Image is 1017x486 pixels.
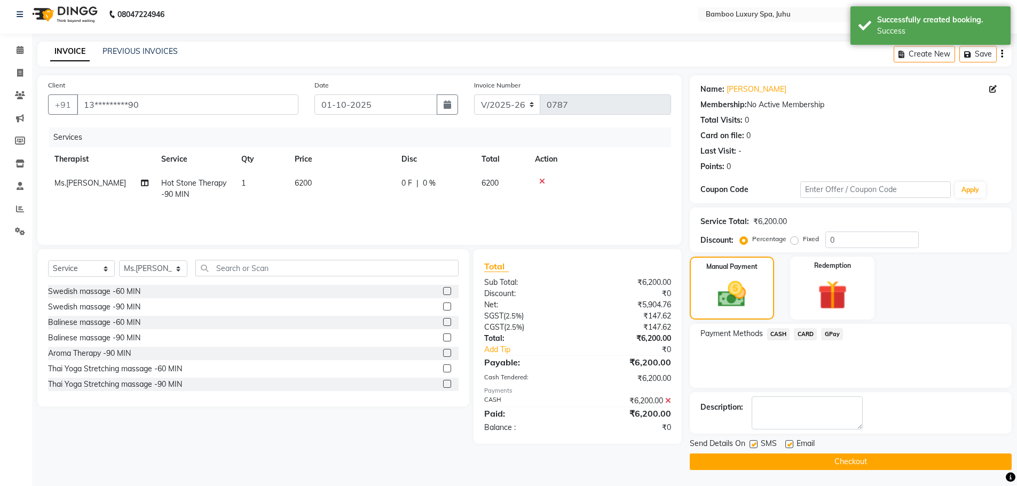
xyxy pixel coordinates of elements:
[746,130,751,141] div: 0
[578,333,679,344] div: ₹6,200.00
[700,235,734,246] div: Discount:
[877,14,1003,26] div: Successfully created booking.
[700,99,747,110] div: Membership:
[753,216,787,227] div: ₹6,200.00
[484,311,503,321] span: SGST
[476,277,578,288] div: Sub Total:
[161,178,226,199] span: Hot Stone Therapy -90 MIN
[241,178,246,188] span: 1
[48,147,155,171] th: Therapist
[49,128,679,147] div: Services
[77,94,298,115] input: Search by Name/Mobile/Email/Code
[48,286,140,297] div: Swedish massage -60 MIN
[476,299,578,310] div: Net:
[476,322,578,333] div: ( )
[761,438,777,451] span: SMS
[103,46,178,56] a: PREVIOUS INVOICES
[506,312,522,320] span: 2.5%
[578,373,679,384] div: ₹6,200.00
[48,317,140,328] div: Balinese massage -60 MIN
[578,356,679,369] div: ₹6,200.00
[578,288,679,299] div: ₹0
[476,333,578,344] div: Total:
[48,363,182,375] div: Thai Yoga Stretching massage -60 MIN
[48,348,131,359] div: Aroma Therapy -90 MIN
[794,328,817,340] span: CARD
[821,328,843,340] span: GPay
[314,81,329,90] label: Date
[700,130,744,141] div: Card on file:
[476,407,578,420] div: Paid:
[797,438,815,451] span: Email
[476,288,578,299] div: Discount:
[54,178,126,188] span: Ms.[PERSON_NAME]
[529,147,671,171] th: Action
[50,42,90,61] a: INVOICE
[484,261,509,272] span: Total
[700,216,749,227] div: Service Total:
[476,395,578,407] div: CASH
[48,379,182,390] div: Thai Yoga Stretching massage -90 MIN
[700,99,1001,110] div: No Active Membership
[475,147,529,171] th: Total
[423,178,436,189] span: 0 %
[727,161,731,172] div: 0
[738,146,742,157] div: -
[700,115,743,126] div: Total Visits:
[595,344,679,355] div: ₹0
[395,147,475,171] th: Disc
[700,161,724,172] div: Points:
[700,184,801,195] div: Coupon Code
[48,332,140,344] div: Balinese massage -90 MIN
[894,46,955,62] button: Create New
[767,328,790,340] span: CASH
[476,344,594,355] a: Add Tip
[476,356,578,369] div: Payable:
[578,422,679,433] div: ₹0
[700,402,743,413] div: Description:
[578,277,679,288] div: ₹6,200.00
[803,234,819,244] label: Fixed
[706,262,758,272] label: Manual Payment
[709,278,755,310] img: _cash.svg
[727,84,786,95] a: [PERSON_NAME]
[877,26,1003,37] div: Success
[700,84,724,95] div: Name:
[401,178,412,189] span: 0 F
[700,328,763,339] span: Payment Methods
[800,181,951,198] input: Enter Offer / Coupon Code
[955,182,986,198] button: Apply
[690,453,1012,470] button: Checkout
[288,147,395,171] th: Price
[484,322,504,332] span: CGST
[814,261,851,270] label: Redemption
[578,407,679,420] div: ₹6,200.00
[476,310,578,322] div: ( )
[295,178,312,188] span: 6200
[959,46,997,62] button: Save
[482,178,499,188] span: 6200
[48,94,78,115] button: +91
[476,422,578,433] div: Balance :
[155,147,235,171] th: Service
[416,178,419,189] span: |
[809,277,856,313] img: _gift.svg
[474,81,521,90] label: Invoice Number
[578,395,679,407] div: ₹6,200.00
[578,310,679,322] div: ₹147.62
[484,386,671,395] div: Payments
[506,323,522,331] span: 2.5%
[48,301,140,313] div: Swedish massage -90 MIN
[476,373,578,384] div: Cash Tendered:
[235,147,288,171] th: Qty
[48,81,65,90] label: Client
[690,438,745,451] span: Send Details On
[195,260,459,276] input: Search or Scan
[745,115,749,126] div: 0
[700,146,736,157] div: Last Visit:
[578,299,679,310] div: ₹5,904.76
[578,322,679,333] div: ₹147.62
[752,234,786,244] label: Percentage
